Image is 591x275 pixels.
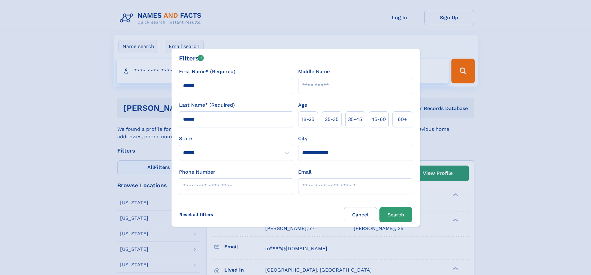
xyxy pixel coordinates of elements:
[175,207,217,222] label: Reset all filters
[179,68,235,75] label: First Name* (Required)
[348,116,362,123] span: 35‑45
[179,168,215,176] label: Phone Number
[298,68,330,75] label: Middle Name
[298,168,311,176] label: Email
[179,135,293,142] label: State
[302,116,314,123] span: 18‑25
[379,207,412,222] button: Search
[371,116,386,123] span: 45‑60
[325,116,338,123] span: 25‑35
[298,135,307,142] label: City
[344,207,377,222] label: Cancel
[179,54,204,63] div: Filters
[398,116,407,123] span: 60+
[179,101,235,109] label: Last Name* (Required)
[298,101,307,109] label: Age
